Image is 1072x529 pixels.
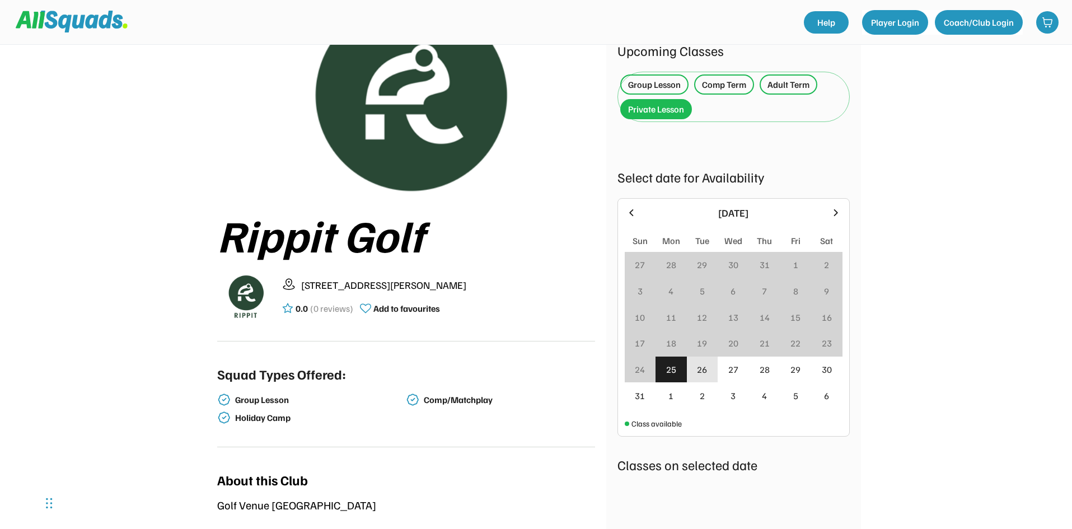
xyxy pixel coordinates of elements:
div: Classes on selected date [617,455,850,475]
div: 19 [697,336,707,350]
div: 1 [793,258,798,271]
div: 21 [760,336,770,350]
div: 23 [822,336,832,350]
div: 26 [697,363,707,376]
div: About this Club [217,470,308,490]
div: Tue [695,234,709,247]
div: 6 [731,284,736,298]
div: Group Lesson [628,78,681,91]
div: Rippit Golf [217,210,595,259]
div: 18 [666,336,676,350]
div: Mon [662,234,680,247]
a: Help [804,11,849,34]
div: 3 [638,284,643,298]
div: 14 [760,311,770,324]
img: Rippitlogov2_green.png [217,268,273,324]
div: 27 [728,363,738,376]
div: Wed [724,234,742,247]
div: 28 [760,363,770,376]
button: Player Login [862,10,928,35]
div: 22 [790,336,801,350]
div: Comp/Matchplay [424,395,593,405]
div: 30 [822,363,832,376]
div: 31 [635,389,645,402]
div: 29 [697,258,707,271]
div: 16 [822,311,832,324]
img: check-verified-01.svg [217,411,231,424]
div: 4 [668,284,673,298]
div: Add to favourites [373,302,440,315]
div: 29 [790,363,801,376]
img: Rippitlogov2_green.png [252,29,560,196]
div: Fri [791,234,801,247]
div: Group Lesson [235,395,404,405]
div: 24 [635,363,645,376]
div: (0 reviews) [310,302,353,315]
div: 13 [728,311,738,324]
img: check-verified-01.svg [217,393,231,406]
div: 28 [666,258,676,271]
div: 27 [635,258,645,271]
div: 2 [700,389,705,402]
div: 17 [635,336,645,350]
div: Upcoming Classes [617,40,850,60]
div: [STREET_ADDRESS][PERSON_NAME] [301,278,595,293]
div: [DATE] [644,205,823,221]
div: Adult Term [767,78,809,91]
div: 11 [666,311,676,324]
div: 8 [793,284,798,298]
div: Squad Types Offered: [217,364,346,384]
div: 25 [666,363,676,376]
div: 7 [762,284,767,298]
img: check-verified-01.svg [406,393,419,406]
div: 9 [824,284,829,298]
div: 10 [635,311,645,324]
div: Thu [757,234,772,247]
div: Class available [631,418,682,429]
div: 3 [731,389,736,402]
div: Select date for Availability [617,167,850,187]
div: 5 [793,389,798,402]
div: Holiday Camp [235,413,404,423]
div: Golf Venue [GEOGRAPHIC_DATA] [217,497,595,513]
div: 31 [760,258,770,271]
div: 4 [762,389,767,402]
img: shopping-cart-01%20%281%29.svg [1042,17,1053,28]
div: 30 [728,258,738,271]
div: 15 [790,311,801,324]
div: Comp Term [702,78,746,91]
div: Private Lesson [628,102,684,116]
div: 6 [824,389,829,402]
div: 12 [697,311,707,324]
div: Sun [633,234,648,247]
img: Squad%20Logo.svg [16,11,128,32]
div: 5 [700,284,705,298]
div: 1 [668,389,673,402]
div: 2 [824,258,829,271]
div: 20 [728,336,738,350]
div: Sat [820,234,833,247]
button: Coach/Club Login [935,10,1023,35]
div: 0.0 [296,302,308,315]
